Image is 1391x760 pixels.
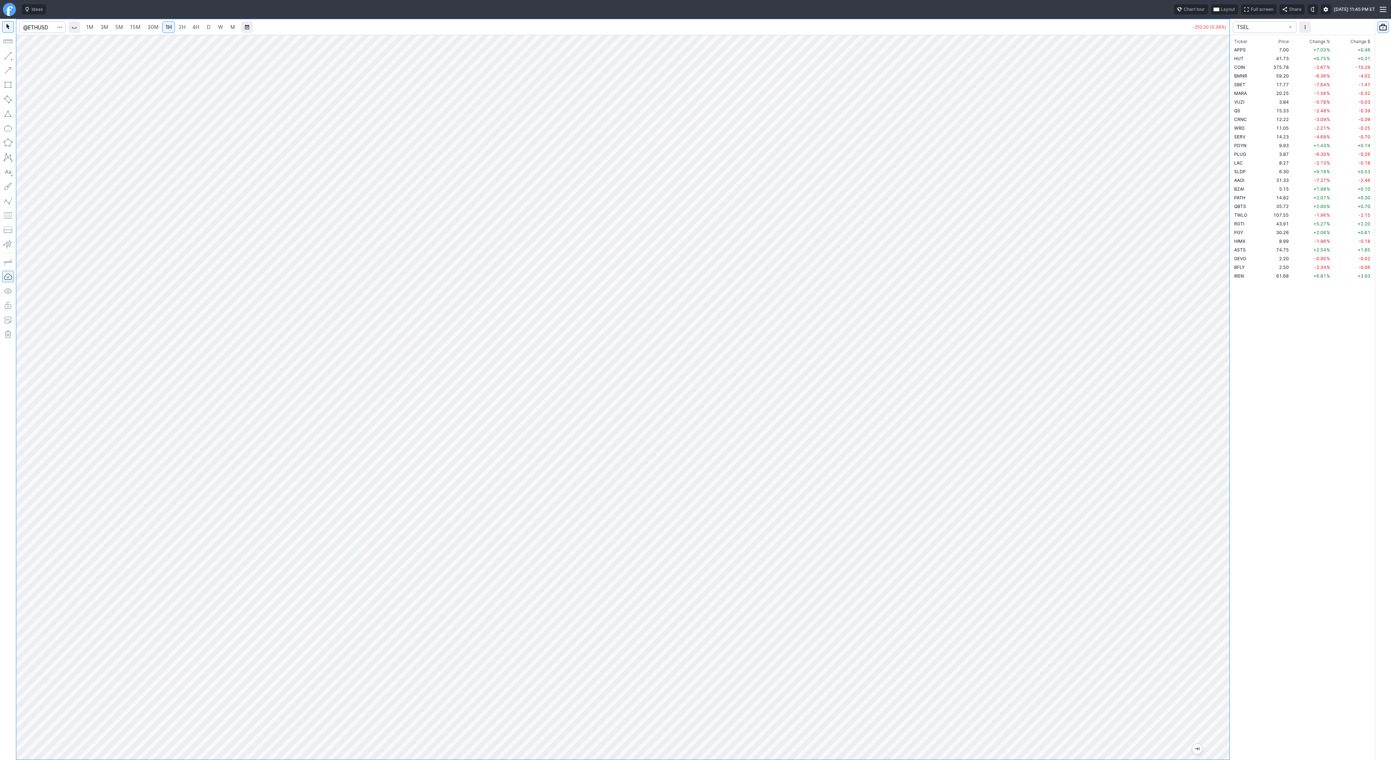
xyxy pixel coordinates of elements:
td: 9.93 [1263,141,1290,150]
span: -1.56 [1314,91,1326,96]
input: Search [19,21,66,33]
a: D [203,21,214,33]
span: -0.25 [1358,125,1370,131]
button: Ideas [22,4,46,14]
span: % [1327,186,1330,192]
span: % [1327,108,1330,113]
button: Drawing mode: Single [2,256,14,268]
a: 1H [162,21,175,33]
span: -0.90 [1314,256,1326,261]
span: PGY [1234,230,1243,235]
span: D [207,24,210,30]
a: Finviz.com [3,3,16,16]
span: -2.21 [1314,125,1326,131]
button: Mouse [2,21,14,33]
span: % [1327,82,1330,87]
button: portfolio-watchlist-select [1233,21,1296,33]
span: -2.48 [1314,108,1326,113]
span: % [1327,169,1330,174]
span: APPS [1234,47,1246,53]
span: LAC [1234,160,1243,166]
span: Full screen [1251,6,1273,13]
span: +0.10 [1358,186,1370,192]
span: +2.20 [1358,221,1370,227]
td: 2.50 [1263,263,1290,271]
span: % [1327,256,1330,261]
span: -0.18 [1358,160,1370,166]
span: % [1327,247,1330,253]
span: % [1327,273,1330,279]
span: +5.27 [1313,221,1326,227]
span: BZAI [1234,186,1244,192]
a: W [215,21,226,33]
span: Change $ [1350,38,1370,45]
a: 4H [189,21,202,33]
span: +9.19 [1313,169,1326,174]
td: 3.84 [1263,97,1290,106]
div: Price [1278,38,1289,45]
span: CRNC [1234,117,1247,122]
td: 43.91 [1263,219,1290,228]
span: SBET [1234,82,1245,87]
button: Fibonacci retracements [2,209,14,221]
span: % [1327,73,1330,79]
span: -0.78 [1314,99,1326,105]
span: +1.85 [1358,247,1370,253]
td: 8.99 [1263,237,1290,245]
button: Chart tour [1174,4,1208,14]
a: 2H [175,21,189,33]
span: % [1327,99,1330,105]
span: % [1327,65,1330,70]
td: 15.33 [1263,106,1290,115]
span: M [230,24,235,30]
td: 14.23 [1263,132,1290,141]
span: -0.02 [1358,256,1370,261]
span: +0.70 [1358,204,1370,209]
span: -0.39 [1358,117,1370,122]
span: -2.13 [1314,160,1326,166]
span: 5M [115,24,123,30]
span: +0.14 [1358,143,1370,148]
span: -2.46 [1358,178,1370,183]
span: -6.30 [1314,151,1326,157]
span: 1H [166,24,172,30]
span: -0.18 [1358,238,1370,244]
span: +0.53 [1358,169,1370,174]
td: 3.87 [1263,150,1290,158]
span: % [1327,195,1330,200]
button: Range [241,21,253,33]
td: 41.73 [1263,54,1290,63]
button: More [1299,21,1311,33]
td: 74.75 [1263,245,1290,254]
span: PDYN [1234,143,1246,148]
span: +2.00 [1313,204,1326,209]
span: % [1327,134,1330,140]
button: Measure [2,36,14,47]
button: Elliott waves [2,195,14,207]
span: BMNR [1234,73,1247,79]
span: -2.15 [1358,212,1370,218]
span: RGTI [1234,221,1244,227]
button: Drawings Autosave: On [2,271,14,282]
span: % [1327,143,1330,148]
span: -7.27 [1314,178,1326,183]
span: BFLY [1234,265,1245,270]
td: 375.78 [1263,63,1290,71]
span: -0.26 [1358,151,1370,157]
td: 2.20 [1263,254,1290,263]
span: QS [1234,108,1240,113]
span: +0.75 [1313,56,1326,61]
span: +0.46 [1358,47,1370,53]
a: 15M [127,21,144,33]
a: 5M [112,21,126,33]
span: TSEL [1237,24,1285,31]
button: Rectangle [2,79,14,91]
span: HIMX [1234,238,1245,244]
span: -0.03 [1358,99,1370,105]
button: Toggle dark mode [1308,4,1318,14]
span: [DATE] 11:45 PM ET [1334,6,1375,13]
span: +0.31 [1358,56,1370,61]
td: 8.27 [1263,158,1290,167]
span: PLUG [1234,151,1246,157]
span: 3M [100,24,108,30]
